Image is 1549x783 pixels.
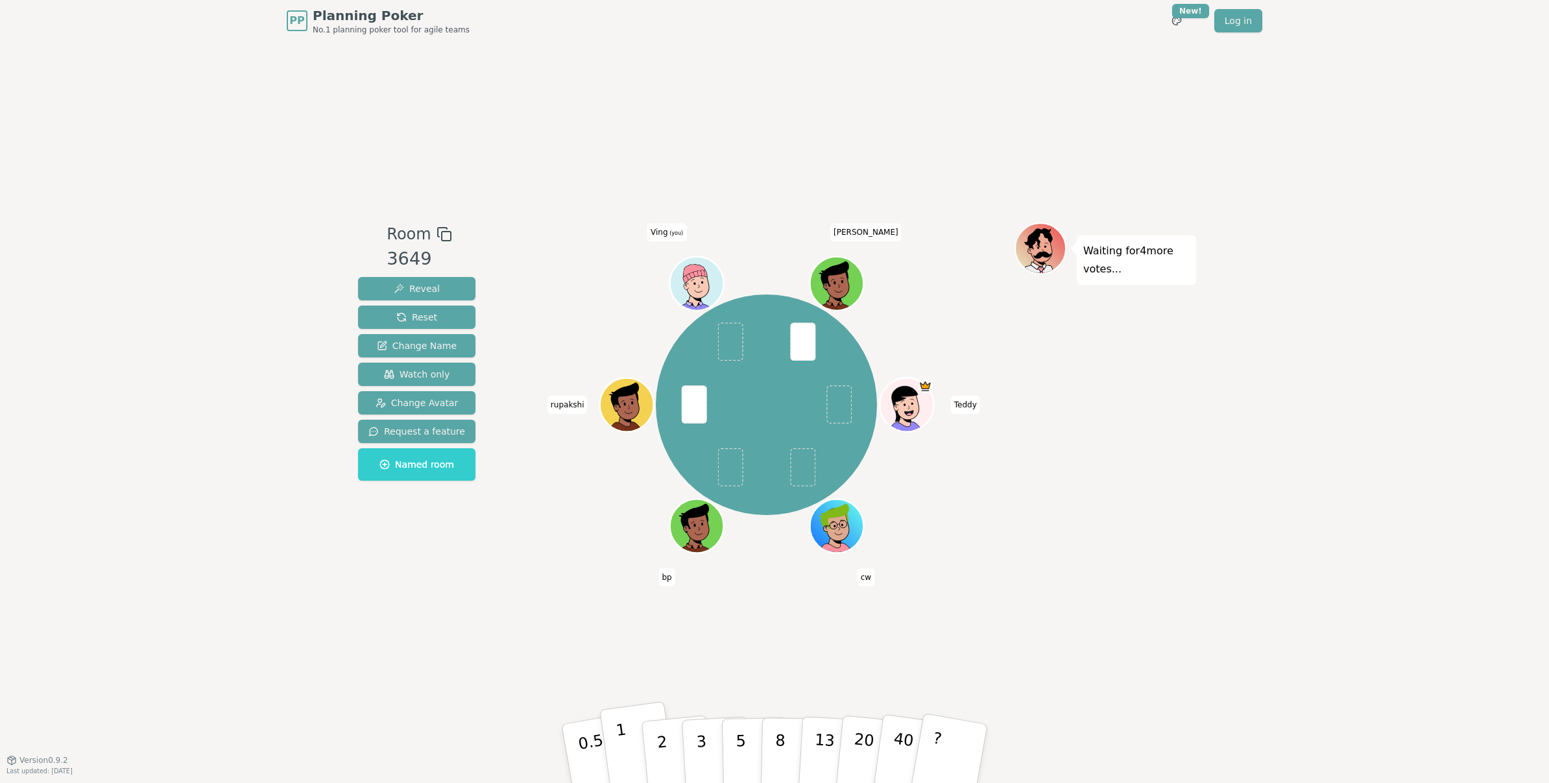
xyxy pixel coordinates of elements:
[6,755,68,765] button: Version0.9.2
[377,339,457,352] span: Change Name
[358,363,475,386] button: Watch only
[376,396,459,409] span: Change Avatar
[358,334,475,357] button: Change Name
[858,568,874,586] span: Click to change your name
[830,223,902,241] span: Click to change your name
[671,258,722,309] button: Click to change your avatar
[289,13,304,29] span: PP
[358,420,475,443] button: Request a feature
[19,755,68,765] span: Version 0.9.2
[394,282,440,295] span: Reveal
[396,311,437,324] span: Reset
[387,246,451,272] div: 3649
[358,448,475,481] button: Named room
[368,425,465,438] span: Request a feature
[658,568,675,586] span: Click to change your name
[547,396,588,414] span: Click to change your name
[358,277,475,300] button: Reveal
[313,6,470,25] span: Planning Poker
[1165,9,1188,32] button: New!
[379,458,454,471] span: Named room
[951,396,980,414] span: Click to change your name
[1214,9,1262,32] a: Log in
[358,391,475,415] button: Change Avatar
[313,25,470,35] span: No.1 planning poker tool for agile teams
[287,6,470,35] a: PPPlanning PokerNo.1 planning poker tool for agile teams
[387,223,431,246] span: Room
[384,368,450,381] span: Watch only
[668,230,684,236] span: (you)
[1083,242,1190,278] p: Waiting for 4 more votes...
[1172,4,1209,18] div: New!
[358,306,475,329] button: Reset
[919,379,932,393] span: Teddy is the host
[647,223,686,241] span: Click to change your name
[6,767,73,775] span: Last updated: [DATE]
